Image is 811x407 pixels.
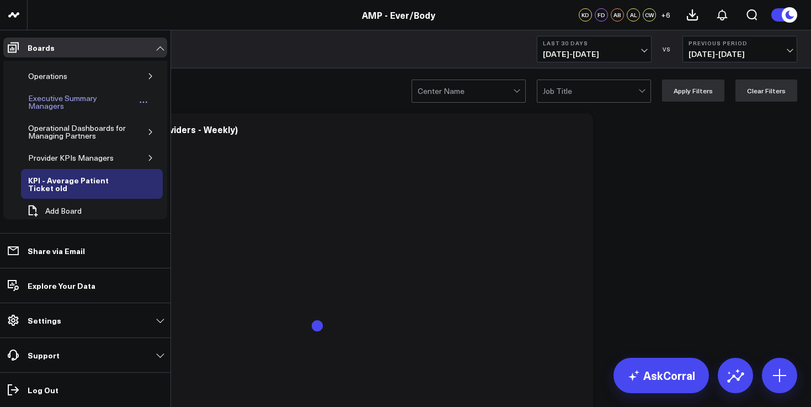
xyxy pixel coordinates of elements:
button: Open board menu [136,98,152,107]
button: Clear Filters [735,80,797,102]
a: Provider KPIs ManagersOpen board menu [21,147,137,169]
button: +6 [659,8,672,22]
div: CW [643,8,656,22]
a: Operational Dashboards for Managing PartnersOpen board menu [21,117,145,147]
span: [DATE] - [DATE] [543,50,645,59]
div: AB [611,8,624,22]
button: Add Board [21,199,87,223]
p: Log Out [28,385,58,394]
div: KPI - Average Patient Ticket old [25,173,137,194]
b: Last 30 Days [543,40,645,46]
p: Boards [28,43,55,52]
a: KPI - Average Patient Ticket oldOpen board menu [21,169,156,199]
span: + 6 [661,11,670,19]
p: Support [28,351,60,360]
p: Explore Your Data [28,281,95,290]
div: Operations [25,70,70,83]
p: Share via Email [28,246,85,255]
span: Add Board [45,207,82,215]
a: Executive Summary ManagersOpen board menu [21,87,156,117]
div: AL [627,8,640,22]
div: VS [657,46,677,52]
a: OperationsOpen board menu [21,65,91,87]
div: FD [595,8,608,22]
div: Operational Dashboards for Managing Partners [25,121,131,142]
div: KD [579,8,592,22]
div: Provider KPIs Managers [25,151,116,165]
button: Apply Filters [662,80,724,102]
a: AMP - Ever/Body [362,9,435,21]
a: AskCorral [613,358,709,393]
button: Last 30 Days[DATE]-[DATE] [537,36,652,62]
div: Executive Summary Managers [25,92,136,113]
span: [DATE] - [DATE] [689,50,791,59]
a: Log Out [3,380,167,400]
b: Previous Period [689,40,791,46]
button: Previous Period[DATE]-[DATE] [682,36,797,62]
p: Settings [28,316,61,325]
